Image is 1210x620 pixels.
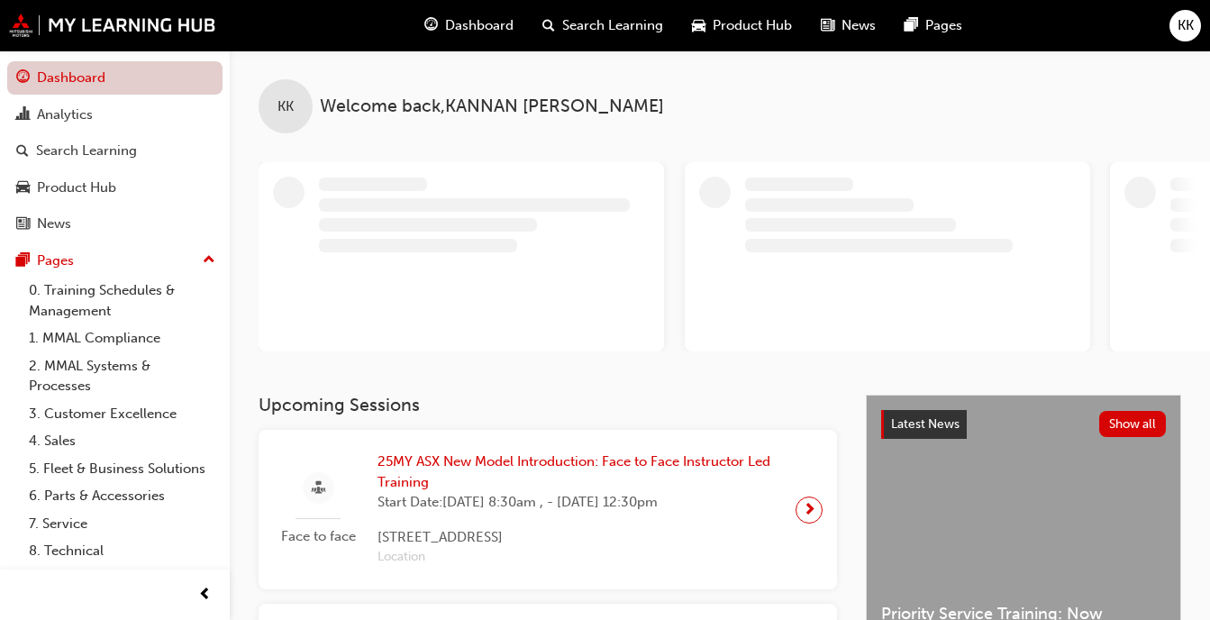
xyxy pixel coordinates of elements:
[881,410,1166,439] a: Latest NewsShow all
[22,277,223,324] a: 0. Training Schedules & Management
[273,444,823,575] a: Face to face25MY ASX New Model Introduction: Face to Face Instructor Led TrainingStart Date:[DATE...
[410,7,528,44] a: guage-iconDashboard
[542,14,555,37] span: search-icon
[22,510,223,538] a: 7. Service
[713,15,792,36] span: Product Hub
[378,492,781,513] span: Start Date: [DATE] 8:30am , - [DATE] 12:30pm
[925,15,962,36] span: Pages
[22,427,223,455] a: 4. Sales
[37,251,74,271] div: Pages
[803,497,816,523] span: next-icon
[7,207,223,241] a: News
[378,527,781,548] span: [STREET_ADDRESS]
[16,253,30,269] span: pages-icon
[890,7,977,44] a: pages-iconPages
[7,171,223,205] a: Product Hub
[842,15,876,36] span: News
[16,180,30,196] span: car-icon
[259,395,837,415] h3: Upcoming Sessions
[273,526,363,547] span: Face to face
[203,249,215,272] span: up-icon
[891,416,960,432] span: Latest News
[7,244,223,278] button: Pages
[445,15,514,36] span: Dashboard
[678,7,806,44] a: car-iconProduct Hub
[198,584,212,606] span: prev-icon
[16,143,29,160] span: search-icon
[1169,10,1201,41] button: KK
[277,96,294,117] span: KK
[562,15,663,36] span: Search Learning
[806,7,890,44] a: news-iconNews
[7,61,223,95] a: Dashboard
[9,14,216,37] img: mmal
[16,107,30,123] span: chart-icon
[7,134,223,168] a: Search Learning
[1099,411,1167,437] button: Show all
[37,214,71,234] div: News
[22,324,223,352] a: 1. MMAL Compliance
[37,105,93,125] div: Analytics
[320,96,664,117] span: Welcome back , KANNAN [PERSON_NAME]
[22,400,223,428] a: 3. Customer Excellence
[821,14,834,37] span: news-icon
[905,14,918,37] span: pages-icon
[692,14,705,37] span: car-icon
[378,451,781,492] span: 25MY ASX New Model Introduction: Face to Face Instructor Led Training
[1178,15,1194,36] span: KK
[22,537,223,565] a: 8. Technical
[7,58,223,244] button: DashboardAnalyticsSearch LearningProduct HubNews
[528,7,678,44] a: search-iconSearch Learning
[16,70,30,87] span: guage-icon
[312,478,325,500] span: sessionType_FACE_TO_FACE-icon
[37,178,116,198] div: Product Hub
[36,141,137,161] div: Search Learning
[22,482,223,510] a: 6. Parts & Accessories
[22,565,223,593] a: 9. MyLH Information
[378,547,781,568] span: Location
[22,352,223,400] a: 2. MMAL Systems & Processes
[16,216,30,232] span: news-icon
[7,98,223,132] a: Analytics
[424,14,438,37] span: guage-icon
[22,455,223,483] a: 5. Fleet & Business Solutions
